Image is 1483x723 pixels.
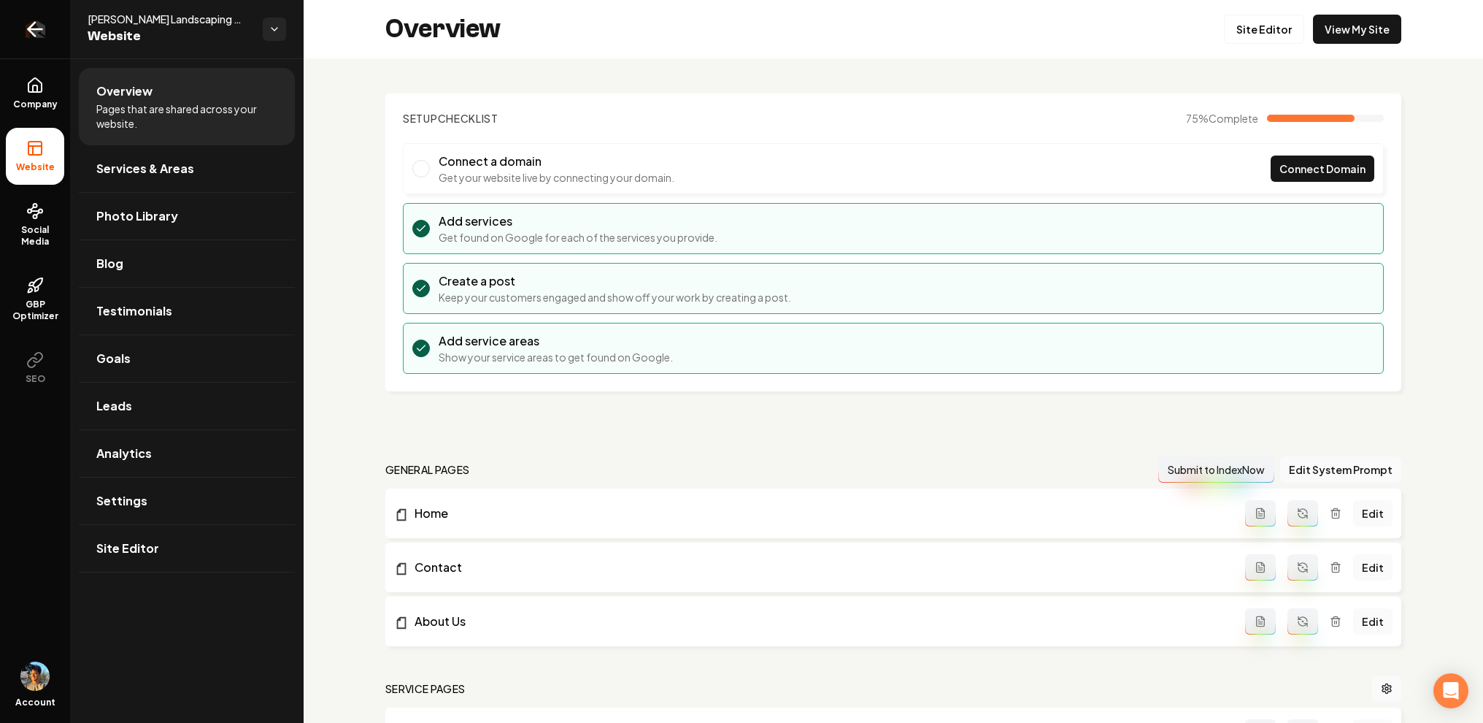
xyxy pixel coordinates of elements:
[439,170,674,185] p: Get your website live by connecting your domain.
[1279,161,1365,177] span: Connect Domain
[88,26,251,47] span: Website
[439,153,674,170] h3: Connect a domain
[439,290,791,305] p: Keep your customers engaged and show off your work by creating a post.
[15,697,55,708] span: Account
[403,111,498,126] h2: Checklist
[79,383,295,429] a: Leads
[6,265,64,334] a: GBP Optimizer
[403,112,438,125] span: Setup
[96,102,277,131] span: Pages that are shared across your website.
[1353,500,1393,527] a: Edit
[79,193,295,240] a: Photo Library
[385,15,501,44] h2: Overview
[96,350,131,367] span: Goals
[79,288,295,334] a: Testimonials
[10,161,61,173] span: Website
[394,613,1245,630] a: About Us
[96,445,152,462] span: Analytics
[1245,554,1276,581] button: Add admin page prompt
[394,505,1245,522] a: Home
[96,83,153,100] span: Overview
[1353,608,1393,635] a: Edit
[79,525,295,572] a: Site Editor
[96,207,178,225] span: Photo Library
[439,230,717,245] p: Get found on Google for each of the services you provide.
[20,373,51,385] span: SEO
[79,478,295,524] a: Settings
[394,559,1245,576] a: Contact
[1209,112,1258,125] span: Complete
[79,145,295,192] a: Services & Areas
[20,662,50,691] img: Aditya Nair
[79,240,295,287] a: Blog
[1313,15,1401,44] a: View My Site
[79,430,295,477] a: Analytics
[7,99,63,110] span: Company
[6,340,64,397] button: SEO
[439,272,791,290] h3: Create a post
[20,662,50,691] button: Open user button
[1433,673,1468,708] div: Open Intercom Messenger
[1271,156,1374,182] a: Connect Domain
[6,191,64,259] a: Social Media
[96,255,123,272] span: Blog
[439,332,673,350] h3: Add service areas
[88,12,251,26] span: [PERSON_NAME] Landscaping and Design
[439,213,717,230] h3: Add services
[96,397,132,415] span: Leads
[79,335,295,382] a: Goals
[1158,456,1274,483] button: Submit to IndexNow
[1186,111,1258,126] span: 75 %
[96,160,194,177] span: Services & Areas
[6,299,64,322] span: GBP Optimizer
[1245,500,1276,527] button: Add admin page prompt
[1224,15,1304,44] a: Site Editor
[385,462,470,477] h2: general pages
[1245,608,1276,635] button: Add admin page prompt
[385,681,466,696] h2: Service Pages
[439,350,673,364] p: Show your service areas to get found on Google.
[1353,554,1393,581] a: Edit
[96,492,147,510] span: Settings
[1280,456,1401,483] button: Edit System Prompt
[96,302,172,320] span: Testimonials
[96,540,159,557] span: Site Editor
[6,65,64,122] a: Company
[6,224,64,248] span: Social Media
